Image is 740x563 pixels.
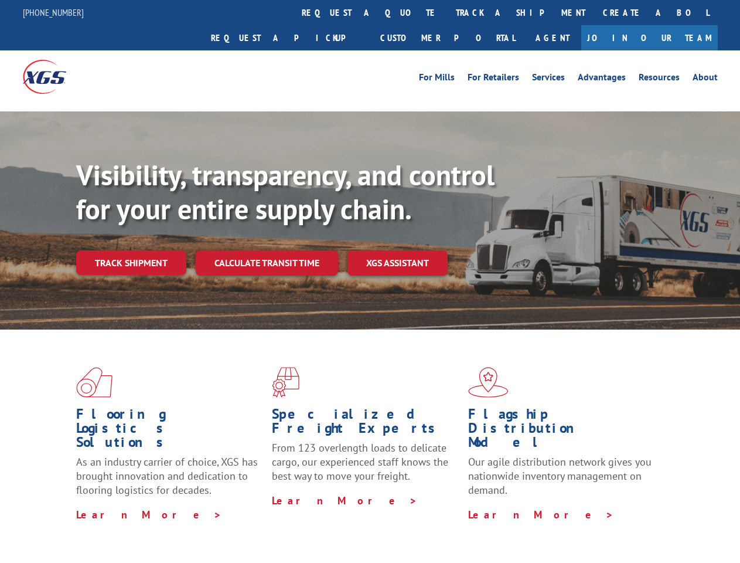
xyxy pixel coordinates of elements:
[468,367,509,398] img: xgs-icon-flagship-distribution-model-red
[371,25,524,50] a: Customer Portal
[202,25,371,50] a: Request a pickup
[272,494,418,507] a: Learn More >
[76,508,222,521] a: Learn More >
[76,455,258,497] span: As an industry carrier of choice, XGS has brought innovation and dedication to flooring logistics...
[468,407,655,455] h1: Flagship Distribution Model
[468,455,652,497] span: Our agile distribution network gives you nationwide inventory management on demand.
[76,250,186,275] a: Track shipment
[532,73,565,86] a: Services
[76,157,495,227] b: Visibility, transparency, and control for your entire supply chain.
[419,73,455,86] a: For Mills
[524,25,581,50] a: Agent
[468,508,614,521] a: Learn More >
[272,441,459,493] p: From 123 overlength loads to delicate cargo, our experienced staff knows the best way to move you...
[347,250,448,276] a: XGS ASSISTANT
[272,407,459,441] h1: Specialized Freight Experts
[639,73,680,86] a: Resources
[272,367,299,398] img: xgs-icon-focused-on-flooring-red
[468,73,519,86] a: For Retailers
[581,25,718,50] a: Join Our Team
[196,250,338,276] a: Calculate transit time
[76,367,112,398] img: xgs-icon-total-supply-chain-intelligence-red
[578,73,626,86] a: Advantages
[693,73,718,86] a: About
[23,6,84,18] a: [PHONE_NUMBER]
[76,407,263,455] h1: Flooring Logistics Solutions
